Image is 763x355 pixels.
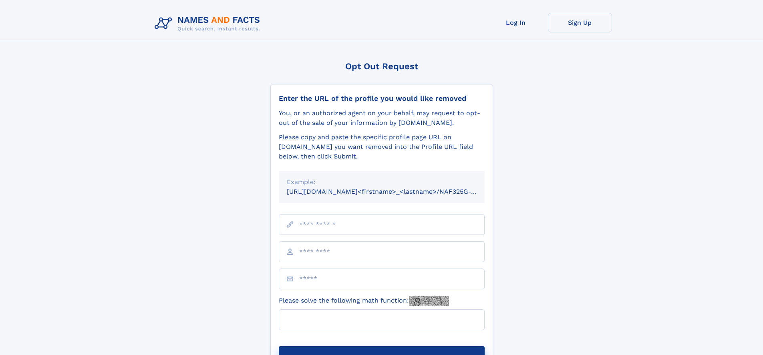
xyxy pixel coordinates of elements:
[279,94,485,103] div: Enter the URL of the profile you would like removed
[287,188,500,195] small: [URL][DOMAIN_NAME]<firstname>_<lastname>/NAF325G-xxxxxxxx
[548,13,612,32] a: Sign Up
[287,177,477,187] div: Example:
[279,108,485,128] div: You, or an authorized agent on your behalf, may request to opt-out of the sale of your informatio...
[279,132,485,161] div: Please copy and paste the specific profile page URL on [DOMAIN_NAME] you want removed into the Pr...
[270,61,493,71] div: Opt Out Request
[279,296,449,306] label: Please solve the following math function:
[151,13,267,34] img: Logo Names and Facts
[484,13,548,32] a: Log In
